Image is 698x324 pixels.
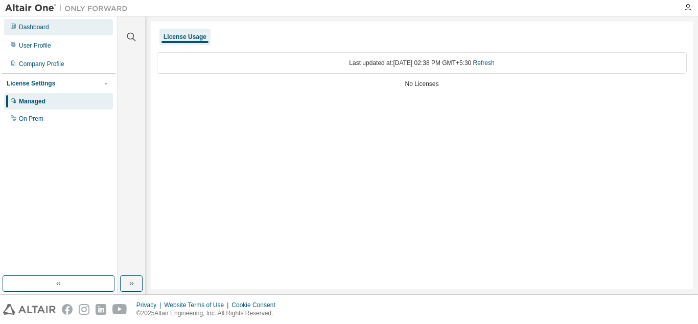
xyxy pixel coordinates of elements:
[473,59,495,67] a: Refresh
[136,309,282,318] p: © 2025 Altair Engineering, Inc. All Rights Reserved.
[112,304,127,315] img: youtube.svg
[164,33,206,41] div: License Usage
[19,97,45,105] div: Managed
[3,304,56,315] img: altair_logo.svg
[19,60,64,68] div: Company Profile
[96,304,106,315] img: linkedin.svg
[231,301,281,309] div: Cookie Consent
[19,115,43,123] div: On Prem
[157,52,687,74] div: Last updated at: [DATE] 02:38 PM GMT+5:30
[7,79,55,88] div: License Settings
[62,304,73,315] img: facebook.svg
[157,80,687,88] div: No Licenses
[19,23,49,31] div: Dashboard
[136,301,164,309] div: Privacy
[79,304,89,315] img: instagram.svg
[5,3,133,13] img: Altair One
[164,301,231,309] div: Website Terms of Use
[19,41,51,50] div: User Profile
